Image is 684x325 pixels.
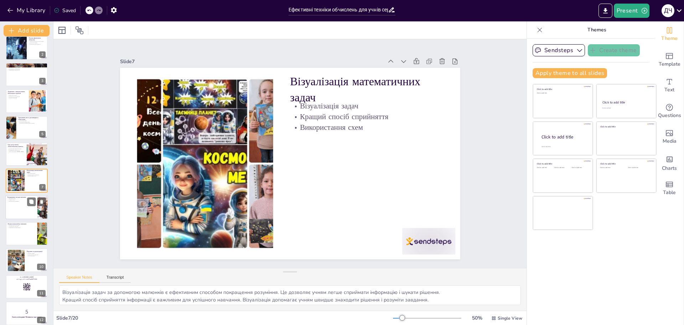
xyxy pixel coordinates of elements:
p: Заохочення самостійності [29,43,46,45]
p: Інтерактивні методи навчання [7,196,35,198]
p: Розподіл на менші групи [18,121,46,123]
p: Групування чисел для швидшого обчислення [18,117,46,121]
button: Create theme [588,44,640,56]
div: Click to add title [541,134,587,140]
p: Залучення учнів [27,255,46,257]
div: Add ready made slides [655,47,684,73]
div: 3 [39,78,46,84]
div: 4 [39,105,46,111]
div: Get real-time input from your audience [655,98,684,124]
div: Slide 7 / 20 [56,315,393,321]
span: Theme [661,35,678,42]
span: Single View [498,315,522,321]
div: Click to add text [602,107,649,109]
p: Візуалізація задач [27,173,46,174]
p: Підвищення зацікавленості [8,70,46,71]
div: 4 [6,89,48,113]
div: 7 [6,169,48,192]
p: Додатки для обчислень [8,226,35,227]
p: Themes [545,21,648,39]
div: 9 [39,237,46,243]
p: Ігри для розвитку обчислювальних навичок [8,144,25,148]
div: 7 [39,184,46,191]
span: Media [663,137,677,145]
div: Click to add text [628,167,651,169]
p: Вибір відповідних [PERSON_NAME] [8,151,25,152]
div: 2 [39,51,46,58]
p: Використання технологій [8,224,35,226]
p: Вплив технологій на навчання [8,223,35,225]
p: Візуалізація задач [266,171,338,315]
div: Click to add text [600,167,623,169]
p: Множення за допомогою візуальних допоміжних засобів [8,65,46,67]
button: Add slide [4,25,50,36]
span: Template [659,60,680,68]
div: Click to add title [602,100,650,105]
div: 6 [6,142,48,166]
p: Кращий спосіб сприйняття [256,167,328,311]
div: Click to add title [537,88,588,91]
div: 5 [6,116,48,139]
div: 11 [6,275,48,299]
span: Table [663,189,676,197]
button: Delete Slide [37,197,46,206]
span: Text [664,86,674,94]
p: Кращий спосіб сприйняття [27,174,46,176]
div: Add charts and graphs [655,150,684,176]
div: Slide 7 [333,34,446,278]
button: Speaker Notes [59,275,99,283]
input: Insert title [289,5,388,15]
div: 8 [5,195,48,219]
p: Свобода висловлювання [7,200,35,202]
p: Додавання з використанням ментальних стратегій [8,91,27,95]
p: Зрозумілість арифметичних операцій [18,122,46,124]
strong: [DOMAIN_NAME] [24,276,34,278]
p: 5 [8,308,46,316]
p: Використання уяви [8,97,27,99]
button: Export to PowerPoint [598,4,612,18]
div: 2 [6,36,48,60]
p: Практичні вправи [29,42,46,44]
div: 10 [6,248,48,272]
p: Залучення учнів [7,198,35,199]
p: Візуальні допоміжні засоби [8,67,46,68]
div: 12 [6,301,48,325]
span: Position [75,26,84,35]
span: Charts [662,164,677,172]
div: Click to add text [537,92,588,94]
span: Questions [658,112,681,120]
button: Duplicate Slide [27,197,36,206]
textarea: Візуалізація задач за допомогою малюнків є ефективним способом покращення розуміння. Це дозволяє ... [59,285,521,305]
p: Миттєвий зворотний зв'язок [8,227,35,229]
button: Apply theme to all slides [533,68,607,78]
div: 9 [6,222,48,245]
div: Click to add title [600,162,651,165]
p: Підсумки та рекомендації [27,250,46,252]
button: Transcript [99,275,131,283]
p: Використання схем [27,176,46,177]
div: Saved [54,7,76,14]
div: 6 [39,157,46,164]
div: 50 % [468,315,486,321]
p: and login with code [8,278,46,280]
div: Change the overall theme [655,21,684,47]
div: Click to add text [554,167,570,169]
button: Sendsteps [533,44,585,56]
div: Click to add text [537,167,553,169]
p: Практика для покращення [8,96,27,97]
p: Основи ефективних обчислень [29,37,46,41]
p: Ігри як навчальний інструмент [8,148,25,150]
p: Ментальні стратегії [8,95,27,96]
p: Використання схем [247,162,319,306]
p: Використання візуальних методів [29,41,46,42]
p: Групування чисел [18,120,46,121]
p: Закономірності в множенні [8,68,46,70]
p: Підвищення зацікавленості [8,149,25,151]
div: 5 [39,131,46,137]
div: Click to add title [537,162,588,165]
div: 11 [37,290,46,296]
div: Add images, graphics, shapes or video [655,124,684,150]
p: Основні техніки [27,253,46,254]
strong: Готові до вікторини? Починаємо через 3, 2, 1! [12,316,42,318]
p: Використання технологій [27,254,46,255]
